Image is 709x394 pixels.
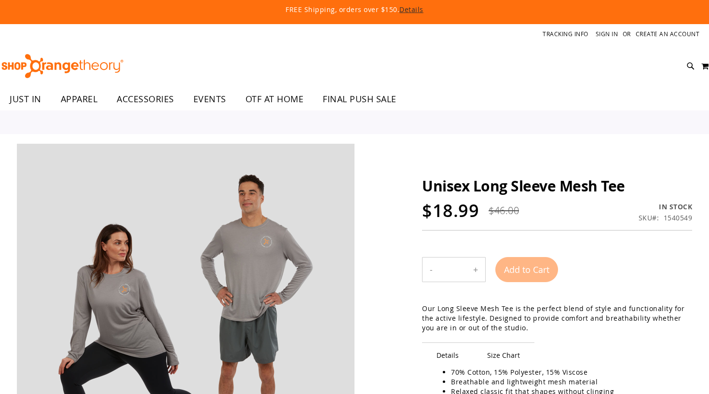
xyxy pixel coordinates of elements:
div: Availability [639,202,693,212]
span: $18.99 [422,199,479,222]
button: Increase product quantity [466,258,485,282]
span: EVENTS [193,88,226,110]
span: JUST IN [10,88,41,110]
button: Decrease product quantity [423,258,440,282]
a: Details [399,5,423,14]
div: Our Long Sleeve Mesh Tee is the perfect blend of style and functionality for the active lifestyle... [422,304,692,333]
div: 1540549 [664,213,693,223]
span: OTF AT HOME [245,88,304,110]
strong: SKU [639,213,659,222]
a: Sign In [596,30,618,38]
a: Create an Account [636,30,700,38]
a: Tracking Info [543,30,588,38]
p: FREE Shipping, orders over $150. [65,5,644,14]
a: FINAL PUSH SALE [313,88,406,110]
div: In stock [639,202,693,212]
span: Unisex Long Sleeve Mesh Tee [422,176,625,196]
span: APPAREL [61,88,98,110]
span: FINAL PUSH SALE [323,88,396,110]
span: $46.00 [489,204,519,217]
span: Size Chart [473,342,534,367]
li: Breathable and lightweight mesh material [451,377,682,387]
li: 70% Cotton, 15% Polyester, 15% Viscose [451,367,682,377]
a: APPAREL [51,88,108,110]
input: Product quantity [440,258,466,281]
span: Details [422,342,473,367]
a: ACCESSORIES [107,88,184,110]
a: EVENTS [184,88,236,110]
span: ACCESSORIES [117,88,174,110]
a: OTF AT HOME [236,88,314,110]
